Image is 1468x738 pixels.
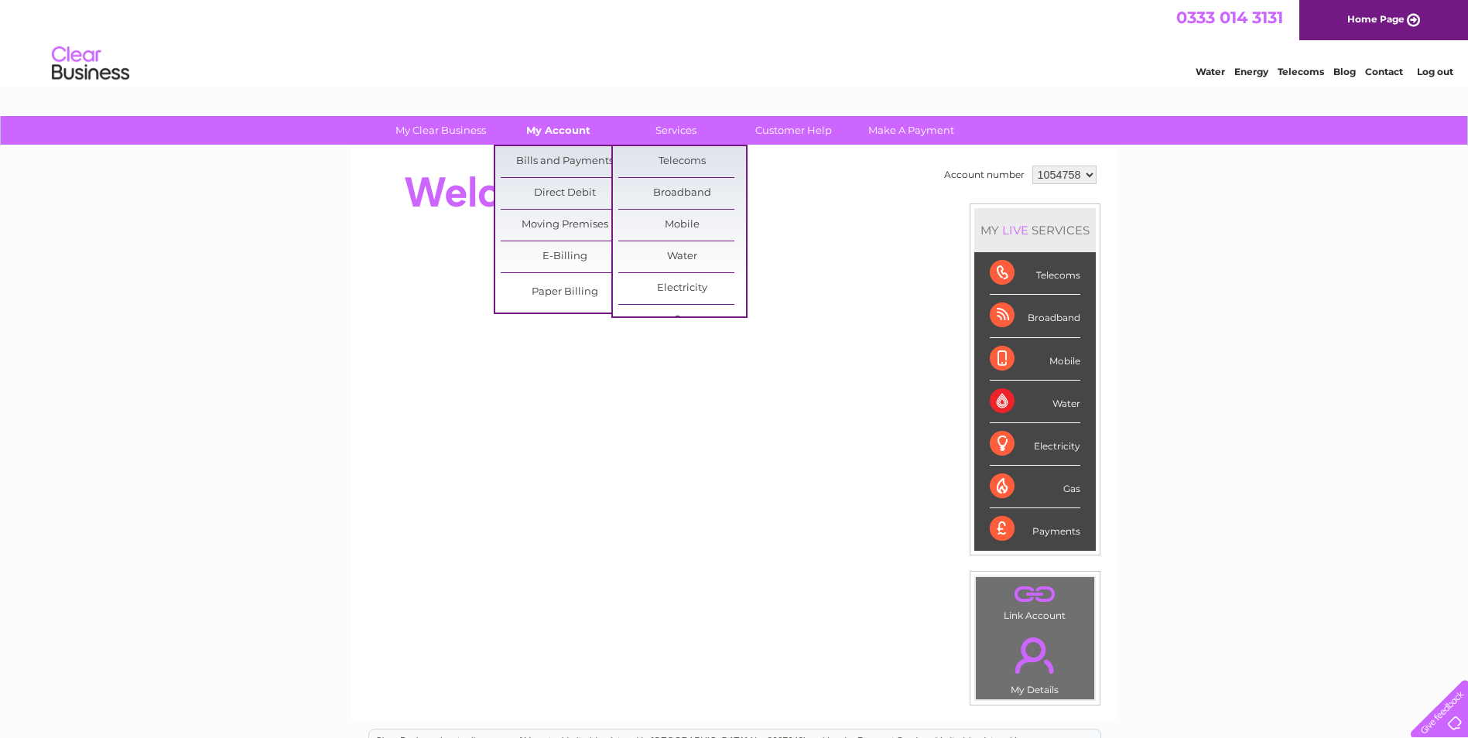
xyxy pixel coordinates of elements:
[980,628,1090,682] a: .
[618,146,746,177] a: Telecoms
[618,241,746,272] a: Water
[940,162,1028,188] td: Account number
[618,178,746,209] a: Broadband
[501,178,628,209] a: Direct Debit
[501,277,628,308] a: Paper Billing
[618,305,746,336] a: Gas
[990,466,1080,508] div: Gas
[612,116,740,145] a: Services
[1333,66,1356,77] a: Blog
[501,146,628,177] a: Bills and Payments
[1417,66,1453,77] a: Log out
[975,624,1095,700] td: My Details
[1176,8,1283,27] a: 0333 014 3131
[369,9,1100,75] div: Clear Business is a trading name of Verastar Limited (registered in [GEOGRAPHIC_DATA] No. 3667643...
[990,508,1080,550] div: Payments
[990,423,1080,466] div: Electricity
[974,208,1096,252] div: MY SERVICES
[975,576,1095,625] td: Link Account
[1278,66,1324,77] a: Telecoms
[1234,66,1268,77] a: Energy
[730,116,857,145] a: Customer Help
[990,338,1080,381] div: Mobile
[618,210,746,241] a: Mobile
[501,241,628,272] a: E-Billing
[501,210,628,241] a: Moving Premises
[999,223,1032,237] div: LIVE
[51,40,130,87] img: logo.png
[618,273,746,304] a: Electricity
[990,252,1080,295] div: Telecoms
[1196,66,1225,77] a: Water
[990,381,1080,423] div: Water
[847,116,975,145] a: Make A Payment
[980,581,1090,608] a: .
[990,295,1080,337] div: Broadband
[1365,66,1403,77] a: Contact
[377,116,505,145] a: My Clear Business
[494,116,622,145] a: My Account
